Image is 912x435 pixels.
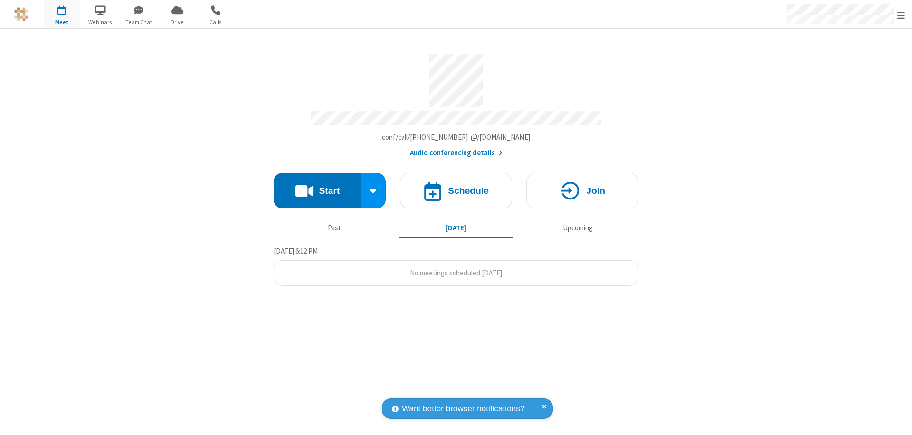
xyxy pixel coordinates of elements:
[319,186,340,195] h4: Start
[448,186,489,195] h4: Schedule
[274,246,638,286] section: Today's Meetings
[888,410,905,428] iframe: Chat
[382,132,531,143] button: Copy my meeting room linkCopy my meeting room link
[83,18,118,27] span: Webinars
[44,18,80,27] span: Meet
[277,219,392,237] button: Past
[410,268,502,277] span: No meetings scheduled [DATE]
[402,403,524,415] span: Want better browser notifications?
[399,219,513,237] button: [DATE]
[400,173,512,208] button: Schedule
[198,18,234,27] span: Calls
[382,132,531,142] span: Copy my meeting room link
[121,18,157,27] span: Team Chat
[586,186,605,195] h4: Join
[274,246,318,255] span: [DATE] 6:12 PM
[410,148,503,159] button: Audio conferencing details
[14,7,28,21] img: QA Selenium DO NOT DELETE OR CHANGE
[521,219,635,237] button: Upcoming
[361,173,386,208] div: Start conference options
[160,18,195,27] span: Drive
[526,173,638,208] button: Join
[274,173,361,208] button: Start
[274,47,638,159] section: Account details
